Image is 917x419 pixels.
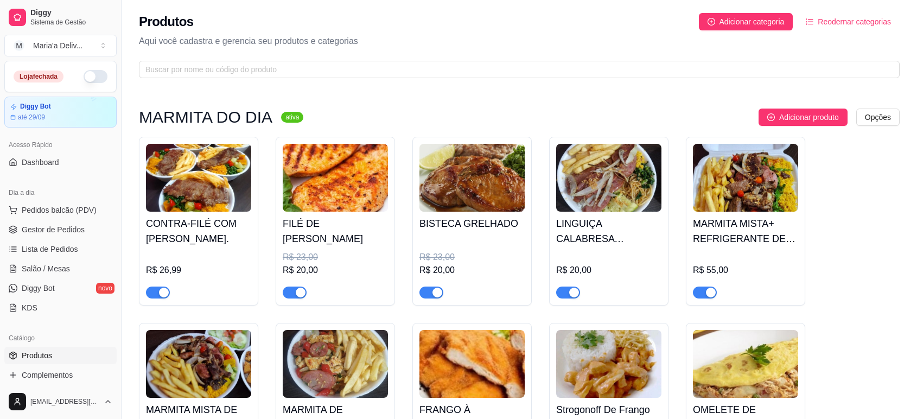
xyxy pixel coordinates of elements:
a: Produtos [4,347,117,364]
span: Diggy [30,8,112,18]
article: até 29/09 [18,113,45,122]
img: product-image [693,330,798,398]
div: R$ 23,00 [283,251,388,264]
a: Diggy Botnovo [4,280,117,297]
a: Complementos [4,366,117,384]
a: Diggy Botaté 29/09 [4,97,117,128]
div: R$ 23,00 [419,251,525,264]
h4: FILÉ DE [PERSON_NAME] [283,216,388,246]
div: Maria'a Deliv ... [33,40,82,51]
img: product-image [556,144,661,212]
a: KDS [4,299,117,316]
div: R$ 20,00 [556,264,661,277]
button: Opções [856,109,900,126]
img: product-image [146,144,251,212]
img: product-image [283,144,388,212]
img: product-image [146,330,251,398]
span: Complementos [22,370,73,380]
span: Pedidos balcão (PDV) [22,205,97,215]
span: Dashboard [22,157,59,168]
sup: ativa [281,112,303,123]
p: Aqui você cadastra e gerencia seu produtos e categorias [139,35,900,48]
img: product-image [283,330,388,398]
span: Diggy Bot [22,283,55,294]
span: Reodernar categorias [818,16,891,28]
img: product-image [693,144,798,212]
a: Salão / Mesas [4,260,117,277]
article: Diggy Bot [20,103,51,111]
span: Adicionar categoria [719,16,785,28]
span: Sistema de Gestão [30,18,112,27]
input: Buscar por nome ou código do produto [145,64,884,75]
button: Select a team [4,35,117,56]
div: Dia a dia [4,184,117,201]
h4: MARMITA MISTA+ REFRIGERANTE DE 1,5 L (G)serve 2 pessoas [693,216,798,246]
span: plus-circle [767,113,775,121]
h4: LINGUIÇA CALABRESA ACEBOLADA [556,216,661,246]
h4: BISTECA GRELHADO [419,216,525,231]
button: [EMAIL_ADDRESS][DOMAIN_NAME] [4,389,117,415]
button: Adicionar categoria [699,13,793,30]
h2: Produtos [139,13,194,30]
span: ordered-list [806,18,813,26]
h4: Strogonoff De Frango [556,402,661,417]
div: Catálogo [4,329,117,347]
a: DiggySistema de Gestão [4,4,117,30]
a: Dashboard [4,154,117,171]
span: Produtos [22,350,52,361]
div: R$ 26,99 [146,264,251,277]
div: R$ 20,00 [419,264,525,277]
span: Opções [865,111,891,123]
span: M [14,40,24,51]
span: Gestor de Pedidos [22,224,85,235]
button: Adicionar produto [759,109,848,126]
h4: CONTRA-FILÉ COM [PERSON_NAME]. [146,216,251,246]
div: Loja fechada [14,71,63,82]
button: Alterar Status [84,70,107,83]
img: product-image [419,330,525,398]
span: Adicionar produto [779,111,839,123]
div: R$ 55,00 [693,264,798,277]
a: Gestor de Pedidos [4,221,117,238]
span: KDS [22,302,37,313]
span: Lista de Pedidos [22,244,78,255]
img: product-image [419,144,525,212]
span: [EMAIL_ADDRESS][DOMAIN_NAME] [30,397,99,406]
button: Reodernar categorias [797,13,900,30]
button: Pedidos balcão (PDV) [4,201,117,219]
img: product-image [556,330,661,398]
div: Acesso Rápido [4,136,117,154]
span: Salão / Mesas [22,263,70,274]
h3: MARMITA DO DIA [139,111,272,124]
span: plus-circle [708,18,715,26]
a: Lista de Pedidos [4,240,117,258]
div: R$ 20,00 [283,264,388,277]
